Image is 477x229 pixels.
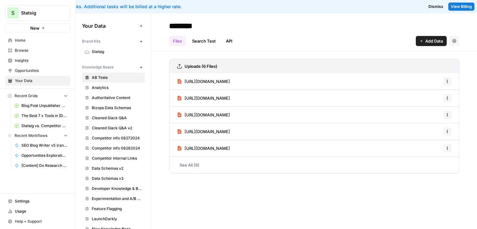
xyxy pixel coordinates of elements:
[177,90,230,106] a: [URL][DOMAIN_NAME]
[15,68,68,73] span: Opportunities
[5,91,70,101] button: Recent Grids
[416,36,447,46] button: Add Data
[21,143,68,148] span: SEO Blog Writer v5 (random date)
[185,128,230,135] span: [URL][DOMAIN_NAME]
[15,219,68,224] span: Help + Support
[12,140,70,150] a: SEO Blog Writer v5 (random date)
[92,186,142,191] span: Developer Knowledge & Best Practices
[82,38,100,44] span: Brand Kits
[5,216,70,226] button: Help + Support
[15,198,68,204] span: Settings
[177,59,217,73] a: Uploads (6 Files)
[92,196,142,202] span: Experimentation and A/B Testing
[5,35,70,45] a: Home
[15,78,68,84] span: Your Data
[21,123,68,129] span: Statsig vs. Competitor v2 Grid
[21,163,68,168] span: [Content] Do Research Based on Title + Keyword
[188,36,220,46] a: Search Test
[5,3,303,10] div: You've used your included tasks. Additional tasks will be billed at a higher rate.
[5,66,70,76] a: Opportunities
[82,47,145,57] a: Statsig
[92,95,142,101] span: Authoritative Content
[12,111,70,121] a: The Best 7 x Tools in [DATE] Grid
[15,93,38,99] span: Recent Grids
[92,105,142,111] span: Bizops Data Schemas
[12,101,70,111] a: Blog Post Unpublisher Grid (master)
[169,157,459,173] a: See All (6)
[5,206,70,216] a: Usage
[12,150,70,161] a: Opportunities Exploration Workflow
[82,113,145,123] a: Cleaned Slack Q&A
[82,204,145,214] a: Feature Flagging
[21,153,68,158] span: Opportunities Exploration Workflow
[185,63,217,69] h3: Uploads (6 Files)
[21,10,59,16] span: Statsig
[5,76,70,86] a: Your Data
[11,9,15,17] span: S
[185,145,230,151] span: [URL][DOMAIN_NAME]
[82,133,145,143] a: Competitor info 08272024
[185,112,230,118] span: [URL][DOMAIN_NAME]
[177,73,230,90] a: [URL][DOMAIN_NAME]
[15,133,47,138] span: Recent Workflows
[92,49,142,55] span: Statsig
[92,145,142,151] span: Competitor info 08282024
[169,36,186,46] a: Files
[92,166,142,171] span: Data Schemas v2
[177,107,230,123] a: [URL][DOMAIN_NAME]
[92,85,142,91] span: Analytics
[82,153,145,163] a: Competitor Internal Links
[425,38,443,44] span: Add Data
[185,95,230,101] span: [URL][DOMAIN_NAME]
[448,3,474,11] a: View Billing
[82,194,145,204] a: Experimentation and A/B Testing
[177,140,230,156] a: [URL][DOMAIN_NAME]
[82,93,145,103] a: Authoritative Content
[82,103,145,113] a: Bizops Data Schemas
[92,216,142,222] span: LaunchDarkly
[177,123,230,140] a: [URL][DOMAIN_NAME]
[5,196,70,206] a: Settings
[82,73,145,83] a: AB Tests
[92,115,142,121] span: Cleaned Slack Q&A
[82,214,145,224] a: LaunchDarkly
[92,135,142,141] span: Competitor info 08272024
[82,163,145,173] a: Data Schemas v2
[82,22,137,30] span: Your Data
[92,176,142,181] span: Data Schemas v3
[82,143,145,153] a: Competitor info 08282024
[5,5,70,21] button: Workspace: Statsig
[12,121,70,131] a: Statsig vs. Competitor v2 Grid
[451,4,472,9] span: View Billing
[428,4,443,9] span: Dismiss
[82,64,114,70] span: Knowledge Bases
[82,83,145,93] a: Analytics
[82,123,145,133] a: Cleaned Slack Q&A v2
[92,156,142,161] span: Competitor Internal Links
[30,25,39,31] span: New
[12,161,70,171] a: [Content] Do Research Based on Title + Keyword
[15,58,68,63] span: Insights
[5,45,70,56] a: Browse
[15,38,68,43] span: Home
[222,36,236,46] a: API
[426,3,446,11] button: Dismiss
[15,48,68,53] span: Browse
[82,184,145,194] a: Developer Knowledge & Best Practices
[92,125,142,131] span: Cleaned Slack Q&A v2
[185,78,230,85] span: [URL][DOMAIN_NAME]
[5,131,70,140] button: Recent Workflows
[21,103,68,109] span: Blog Post Unpublisher Grid (master)
[92,206,142,212] span: Feature Flagging
[21,113,68,119] span: The Best 7 x Tools in [DATE] Grid
[5,56,70,66] a: Insights
[92,75,142,80] span: AB Tests
[82,173,145,184] a: Data Schemas v3
[5,23,70,33] button: New
[15,208,68,214] span: Usage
